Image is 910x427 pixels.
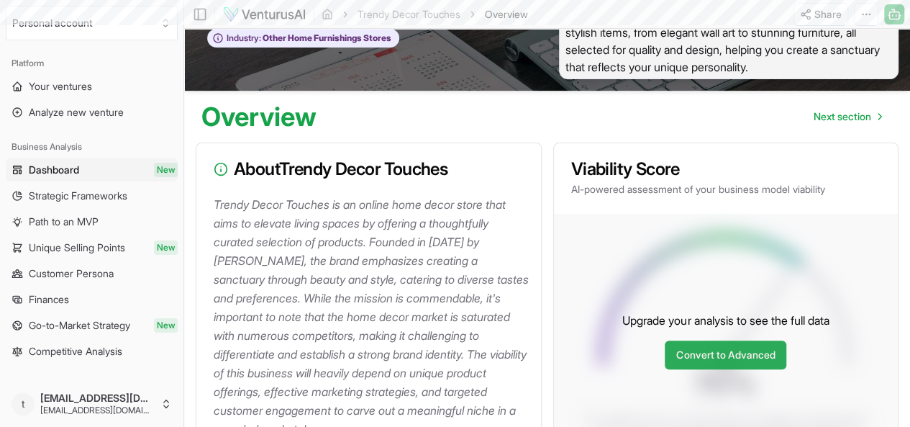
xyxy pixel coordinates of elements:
button: Industry:Other Home Furnishings Stores [207,29,399,48]
span: Customer Persona [29,266,114,281]
span: Analyze new venture [29,105,124,120]
a: Unique Selling PointsNew [6,236,178,259]
a: Customer Persona [6,262,178,285]
span: Competitive Analysis [29,344,122,359]
a: Convert to Advanced [665,341,786,369]
h3: About Trendy Decor Touches [214,161,524,178]
div: Business Analysis [6,135,178,158]
h1: Overview [201,102,317,131]
p: AI-powered assessment of your business model viability [571,182,881,197]
span: Path to an MVP [29,215,99,229]
a: Path to an MVP [6,210,178,233]
a: Strategic Frameworks [6,184,178,207]
p: Upgrade your analysis to see the full data [622,312,829,329]
a: DashboardNew [6,158,178,181]
span: t [12,392,35,415]
span: Go-to-Market Strategy [29,318,130,333]
span: Industry: [227,32,261,44]
span: Strategic Frameworks [29,189,127,203]
span: Unique Selling Points [29,241,125,255]
a: Go-to-Market StrategyNew [6,314,178,337]
span: New [154,163,178,177]
nav: pagination [802,102,893,131]
span: [EMAIL_ADDRESS][DOMAIN_NAME] [40,392,155,405]
span: Other Home Furnishings Stores [261,32,391,44]
a: Go to next page [802,102,893,131]
a: Finances [6,288,178,311]
div: Platform [6,52,178,75]
span: [EMAIL_ADDRESS][DOMAIN_NAME] [40,405,155,416]
h3: Viability Score [571,161,881,178]
span: Next section [814,109,871,124]
span: Finances [29,292,69,307]
a: Your ventures [6,75,178,98]
a: Analyze new venture [6,101,178,124]
span: Your ventures [29,79,92,94]
span: New [154,318,178,333]
div: Tools [6,374,178,397]
a: Competitive Analysis [6,340,178,363]
span: New [154,241,178,255]
button: t[EMAIL_ADDRESS][DOMAIN_NAME][EMAIL_ADDRESS][DOMAIN_NAME] [6,387,178,421]
span: Dashboard [29,163,79,177]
